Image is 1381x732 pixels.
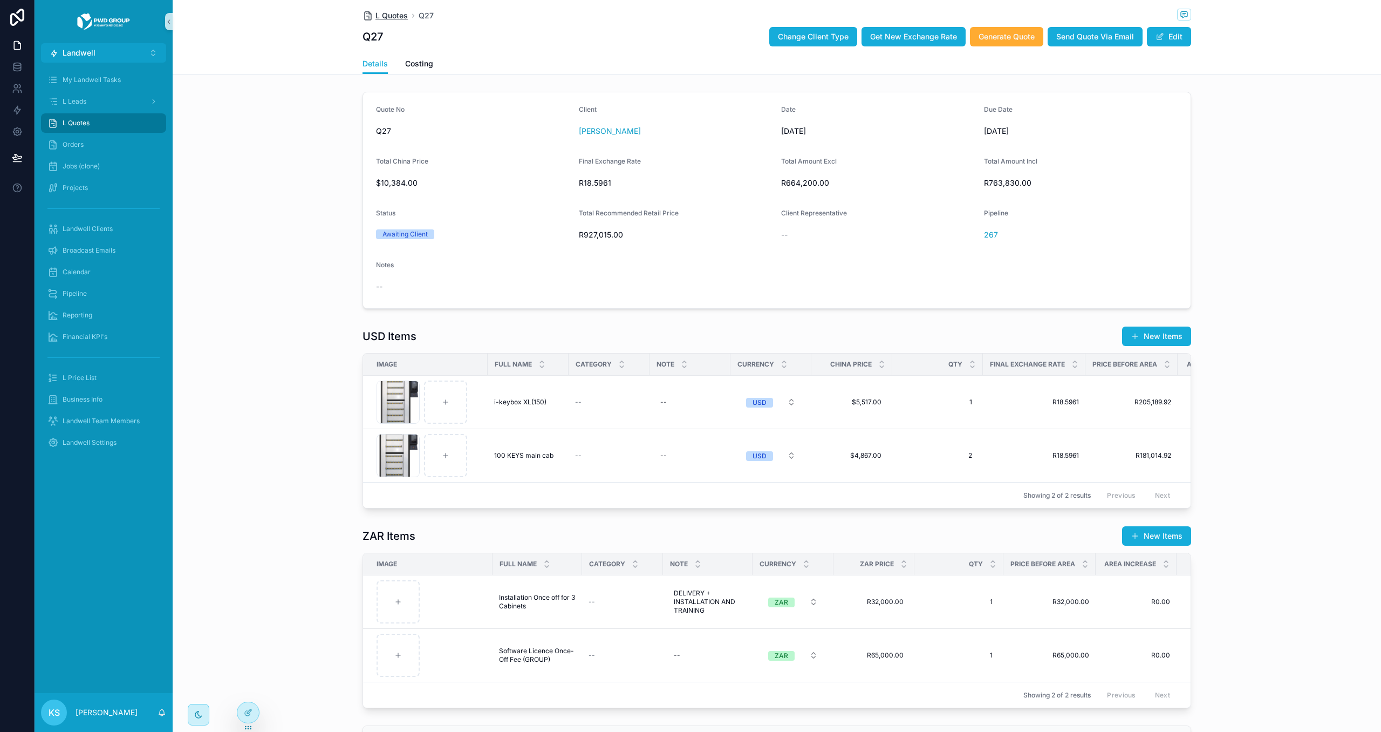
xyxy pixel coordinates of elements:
span: R32,000.00 [1183,598,1251,606]
h1: USD Items [363,329,416,344]
span: Landwell Settings [63,438,117,447]
span: Showing 2 of 2 results [1023,691,1091,700]
span: DELIVERY + INSTALLATION AND TRAINING [674,589,742,615]
div: USD [753,398,767,408]
span: R0.00 [1102,651,1170,660]
span: R65,000.00 [1183,651,1251,660]
a: Projects [41,178,166,198]
span: R0.00 [1184,398,1253,406]
a: New Items [1122,526,1191,546]
span: L Price List [63,374,97,382]
span: R18.5961 [989,451,1079,460]
a: Broadcast Emails [41,241,166,260]
a: Details [363,54,388,74]
span: Total Amount Excl [781,157,837,165]
span: L Leads [63,97,86,106]
span: Total Recommended Retail Price [579,209,679,217]
span: Area Increase [1187,360,1239,369]
span: R32,000.00 [1010,598,1089,606]
span: Pipeline [63,289,87,298]
span: Total China Price [376,157,428,165]
button: Generate Quote [970,27,1043,46]
button: Select Button [760,592,826,612]
a: L Leads [41,92,166,111]
span: Category [589,560,625,568]
div: Awaiting Client [382,229,428,239]
span: R32,000.00 [844,598,904,606]
span: Note [657,360,674,369]
span: Client Representative [781,209,847,217]
span: Status [376,209,395,217]
span: Full Name [495,360,532,369]
p: [PERSON_NAME] [76,707,138,718]
span: Qty [969,560,983,568]
span: Notes [376,261,394,269]
span: Due Date [984,105,1013,113]
span: Calendar [63,268,91,276]
button: Send Quote Via Email [1048,27,1143,46]
span: Note [670,560,688,568]
div: -- [660,451,667,460]
span: R763,830.00 [984,178,1178,188]
span: Costing [405,58,433,69]
a: My Landwell Tasks [41,70,166,90]
span: 100 KEYS main cab [494,451,553,460]
button: New Items [1122,327,1191,346]
span: Date [781,105,796,113]
span: [DATE] [984,126,1178,137]
span: Installation Once off for 3 Cabinets [499,593,576,611]
span: -- [575,398,582,406]
span: Pipeline [984,209,1008,217]
span: Q27 [376,126,570,137]
span: Client [579,105,597,113]
span: Financial KPI's [63,333,107,341]
a: L Quotes [41,113,166,133]
span: Currency [737,360,774,369]
span: -- [589,651,595,660]
span: $5,517.00 [822,398,881,406]
span: Showing 2 of 2 results [1023,491,1091,500]
div: -- [660,398,667,406]
span: China Price [830,360,872,369]
span: [DATE] [781,126,975,137]
span: R0.00 [1184,451,1253,460]
span: R0.00 [1102,598,1170,606]
span: My Landwell Tasks [63,76,121,84]
span: Full Name [500,560,537,568]
span: R18.5961 [579,178,773,188]
a: [PERSON_NAME] [579,126,641,137]
h1: Q27 [363,29,383,44]
span: Change Client Type [778,31,849,42]
span: 2 [903,451,972,460]
span: KS [49,706,60,719]
span: i-keybox XL(150) [494,398,546,406]
span: Q27 [419,10,434,21]
span: Quote No [376,105,405,113]
a: L Price List [41,368,166,388]
span: Reporting [63,311,92,320]
div: ZAR [775,651,788,661]
span: Projects [63,184,88,192]
span: Jobs (clone) [63,162,100,171]
span: Landwell [63,48,95,58]
a: Calendar [41,262,166,282]
span: R65,000.00 [1010,651,1089,660]
button: Select Button [737,392,804,412]
span: Final Exchange Rate [990,360,1065,369]
a: Reporting [41,306,166,325]
span: ZAR Price [860,560,894,568]
button: Select Button [737,446,804,465]
span: -- [589,598,595,606]
span: R65,000.00 [844,651,904,660]
button: Get New Exchange Rate [862,27,966,46]
span: Broadcast Emails [63,246,115,255]
span: Business Info [63,395,102,404]
button: Change Client Type [769,27,857,46]
span: Software Licence Once- Off Fee (GROUP) [499,647,576,664]
span: Image [377,360,397,369]
span: Final Exchange Rate [579,157,641,165]
div: scrollable content [35,63,173,466]
a: Landwell Settings [41,433,166,452]
span: 1 [903,398,972,406]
